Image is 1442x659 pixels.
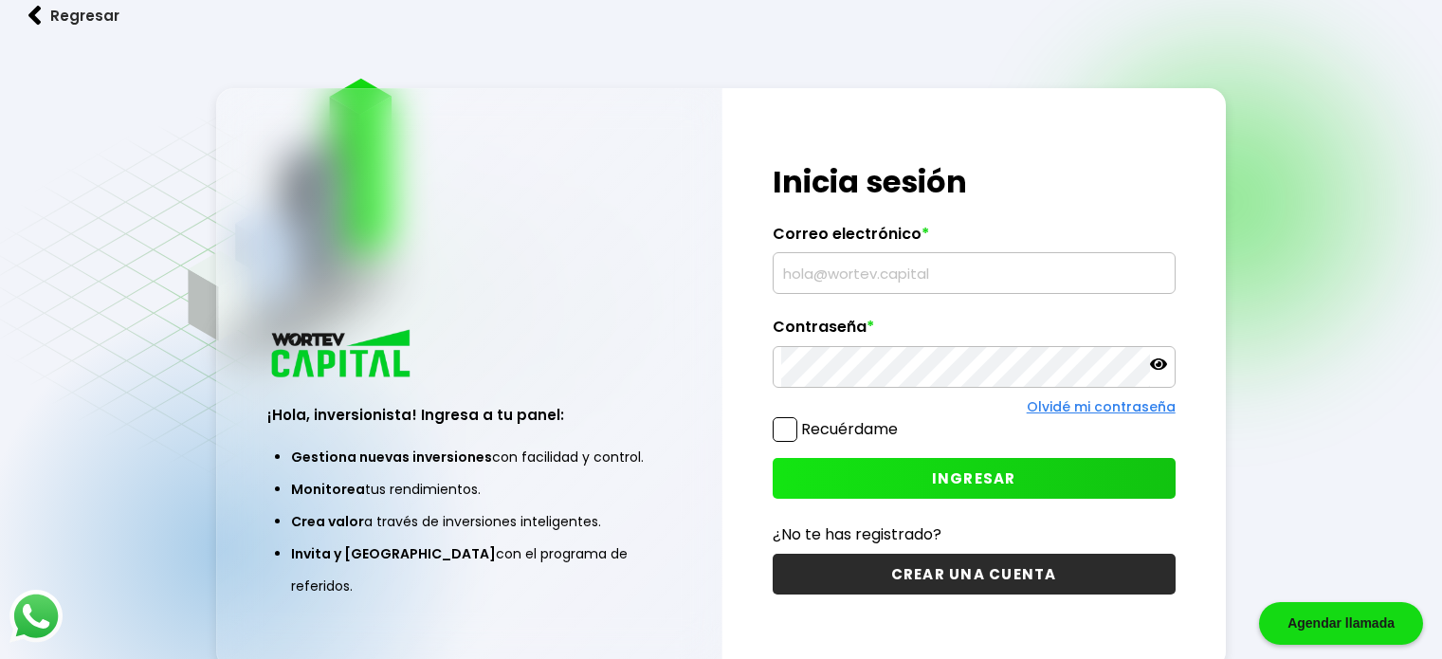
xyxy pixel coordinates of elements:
li: a través de inversiones inteligentes. [291,505,647,538]
label: Contraseña [773,318,1176,346]
p: ¿No te has registrado? [773,522,1176,546]
span: INGRESAR [932,468,1016,488]
span: Crea valor [291,512,364,531]
span: Monitorea [291,480,365,499]
div: Agendar llamada [1259,602,1423,645]
label: Correo electrónico [773,225,1176,253]
label: Recuérdame [801,418,898,440]
span: Gestiona nuevas inversiones [291,448,492,467]
h3: ¡Hola, inversionista! Ingresa a tu panel: [267,404,670,426]
img: logos_whatsapp-icon.242b2217.svg [9,590,63,643]
li: con facilidad y control. [291,441,647,473]
span: Invita y [GEOGRAPHIC_DATA] [291,544,496,563]
button: INGRESAR [773,458,1176,499]
input: hola@wortev.capital [781,253,1167,293]
button: CREAR UNA CUENTA [773,554,1176,595]
img: logo_wortev_capital [267,327,417,383]
li: con el programa de referidos. [291,538,647,602]
h1: Inicia sesión [773,159,1176,205]
a: Olvidé mi contraseña [1027,397,1176,416]
img: flecha izquierda [28,6,42,26]
a: ¿No te has registrado?CREAR UNA CUENTA [773,522,1176,595]
li: tus rendimientos. [291,473,647,505]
